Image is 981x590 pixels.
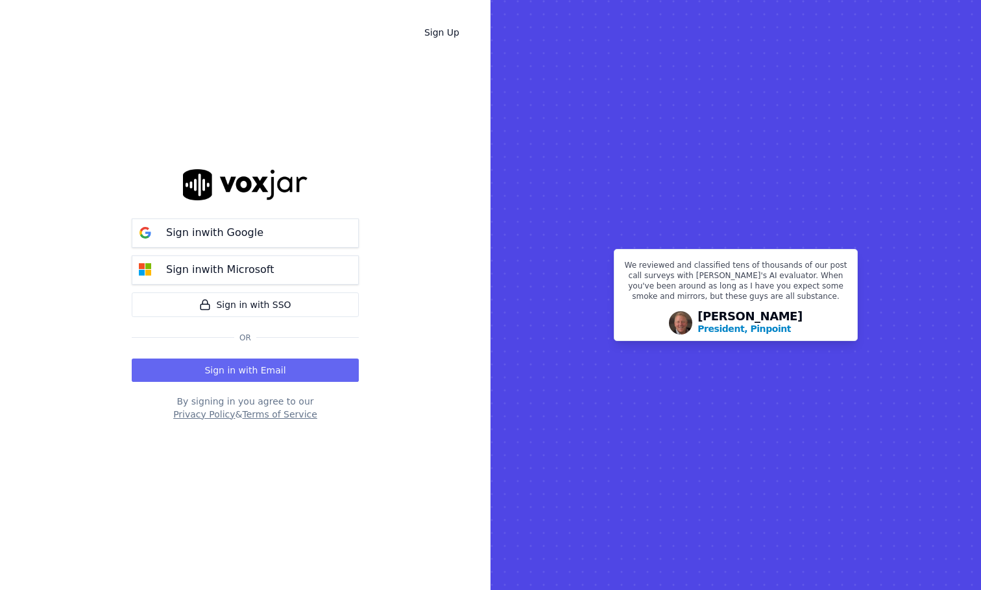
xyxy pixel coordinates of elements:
div: [PERSON_NAME] [697,311,803,335]
button: Sign inwith Google [132,218,359,248]
a: Sign in with SSO [132,292,359,317]
div: By signing in you agree to our & [132,395,359,421]
p: Sign in with Microsoft [166,262,274,277]
img: microsoft Sign in button [132,257,158,283]
img: Avatar [669,311,692,335]
button: Privacy Policy [173,408,235,421]
p: Sign in with Google [166,225,263,241]
button: Sign inwith Microsoft [132,255,359,285]
span: Or [234,333,256,343]
p: We reviewed and classified tens of thousands of our post call surveys with [PERSON_NAME]'s AI eva... [622,260,849,307]
button: Sign in with Email [132,359,359,382]
p: President, Pinpoint [697,322,791,335]
img: logo [183,169,308,200]
button: Terms of Service [242,408,317,421]
img: google Sign in button [132,220,158,246]
a: Sign Up [414,21,470,44]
